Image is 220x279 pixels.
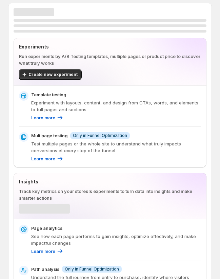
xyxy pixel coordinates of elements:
[31,91,66,98] p: Template testing
[31,99,201,113] p: Experiment with layouts, content, and design from CTAs, words, and elements to full pages and sec...
[31,132,67,139] p: Multipage testing
[19,53,201,66] p: Run experiments by A/B Testing templates, multiple pages or product price to discover what truly ...
[31,266,59,273] p: Path analysis
[19,43,201,50] p: Experiments
[31,114,55,121] p: Learn more
[31,114,63,121] a: Learn more
[31,155,63,162] a: Learn more
[31,225,62,232] p: Page analytics
[31,233,201,246] p: See how each page performs to gain insights, optimize effectively, and make impactful changes
[65,266,119,272] span: Only in Funnel Optimization
[31,248,55,255] p: Learn more
[19,178,201,185] p: Insights
[31,140,201,154] p: Test multiple pages or the whole site to understand what truly impacts conversions at every step ...
[31,155,55,162] p: Learn more
[19,69,82,80] button: Create new experiment
[31,248,63,255] a: Learn more
[28,72,78,77] span: Create new experiment
[73,133,127,138] span: Only in Funnel Optimization
[19,188,201,201] p: Track key metrics on your stores & experiments to turn data into insights and make smarter actions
